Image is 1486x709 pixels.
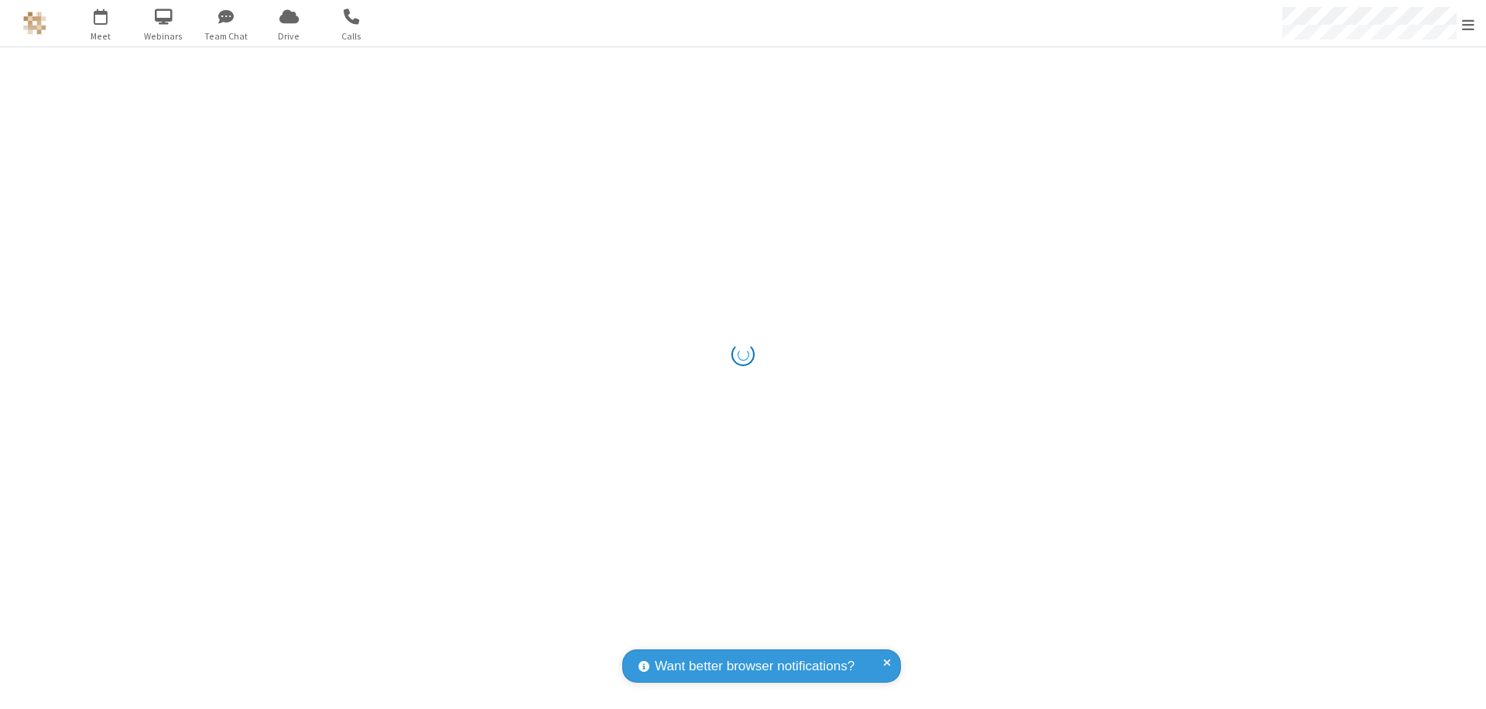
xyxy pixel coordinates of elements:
[260,29,318,43] span: Drive
[655,656,854,676] span: Want better browser notifications?
[23,12,46,35] img: QA Selenium DO NOT DELETE OR CHANGE
[72,29,130,43] span: Meet
[323,29,381,43] span: Calls
[135,29,193,43] span: Webinars
[197,29,255,43] span: Team Chat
